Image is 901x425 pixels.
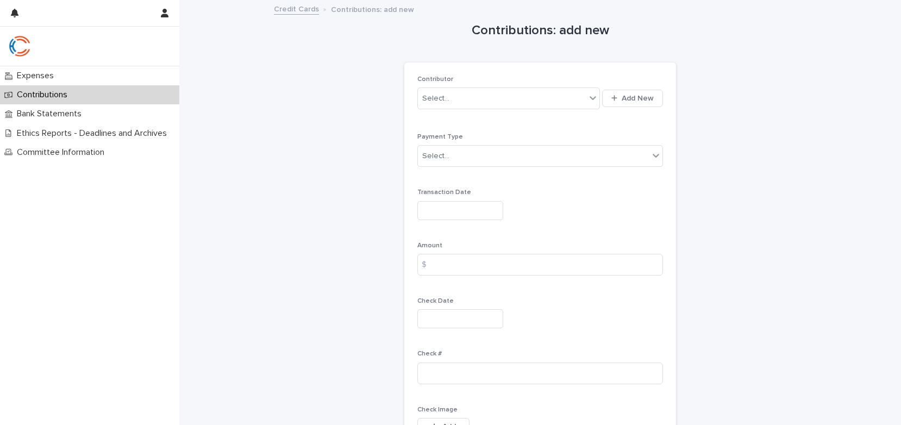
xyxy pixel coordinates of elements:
[331,3,414,15] p: Contributions: add new
[417,242,442,249] span: Amount
[417,189,471,196] span: Transaction Date
[417,407,458,413] span: Check Image
[12,147,113,158] p: Committee Information
[422,93,449,104] div: Select...
[12,90,76,100] p: Contributions
[274,2,319,15] a: Credit Cards
[417,134,463,140] span: Payment Type
[417,76,453,83] span: Contributor
[12,128,176,139] p: Ethics Reports - Deadlines and Archives
[602,90,663,107] button: Add New
[417,298,454,304] span: Check Date
[12,71,62,81] p: Expenses
[12,109,90,119] p: Bank Statements
[422,151,449,162] div: Select...
[622,95,654,102] span: Add New
[404,23,676,39] h1: Contributions: add new
[417,254,439,276] div: $
[417,351,442,357] span: Check #
[9,35,30,57] img: qJrBEDQOT26p5MY9181R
